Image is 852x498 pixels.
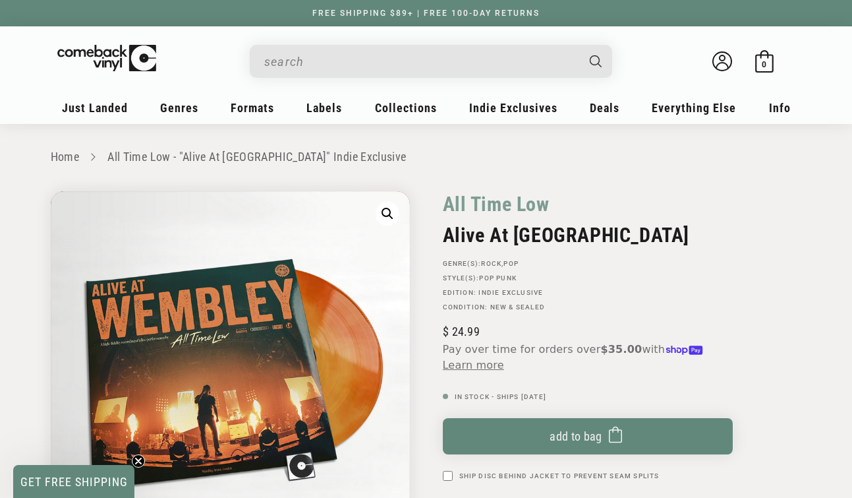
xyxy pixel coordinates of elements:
span: Deals [590,101,619,115]
span: Collections [375,101,437,115]
button: Search [578,45,613,78]
p: GENRE(S): , [443,260,733,268]
a: Home [51,150,79,164]
span: Labels [306,101,342,115]
button: Add to bag [443,418,733,454]
a: Rock [481,260,501,267]
a: Indie Exclusive [478,289,543,296]
span: 0 [762,59,766,69]
a: Pop Punk [479,274,517,282]
a: All Time Low - "Alive At [GEOGRAPHIC_DATA]" Indie Exclusive [107,150,406,164]
button: Close teaser [132,454,145,468]
span: Formats [231,101,274,115]
p: In Stock - Ships [DATE] [443,393,733,401]
div: GET FREE SHIPPINGClose teaser [13,465,134,498]
span: Indie Exclusives [469,101,557,115]
div: Search [250,45,612,78]
span: Info [769,101,791,115]
p: Condition: New & Sealed [443,303,733,311]
p: Edition: [443,289,733,297]
p: STYLE(S): [443,274,733,282]
span: 24.99 [443,325,480,338]
span: Genres [160,101,198,115]
input: When autocomplete results are available use up and down arrows to review and enter to select [264,48,577,75]
a: Pop [503,260,519,267]
span: $ [443,325,449,338]
nav: breadcrumbs [51,148,802,167]
span: GET FREE SHIPPING [20,475,128,489]
h2: Alive At [GEOGRAPHIC_DATA] [443,224,733,247]
a: FREE SHIPPING $89+ | FREE 100-DAY RETURNS [299,9,553,18]
span: Everything Else [652,101,736,115]
label: Ship Disc Behind Jacket To Prevent Seam Splits [459,471,660,481]
a: All Time Low [443,191,550,217]
span: Add to bag [550,429,602,443]
span: Just Landed [62,101,128,115]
